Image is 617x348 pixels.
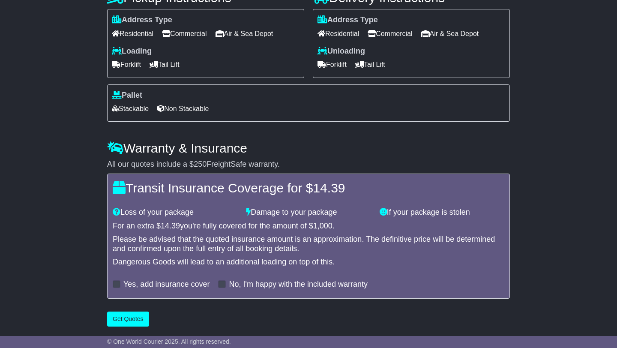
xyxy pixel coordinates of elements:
h4: Transit Insurance Coverage for $ [113,181,504,195]
span: Residential [317,27,359,40]
label: Yes, add insurance cover [123,280,210,289]
label: Unloading [317,47,365,56]
span: Air & Sea Depot [216,27,273,40]
span: Forklift [112,58,141,71]
h4: Warranty & Insurance [107,141,510,155]
div: Please be advised that the quoted insurance amount is an approximation. The definitive price will... [113,235,504,253]
span: 14.39 [161,222,180,230]
span: Commercial [368,27,412,40]
span: 250 [194,160,207,168]
label: Loading [112,47,152,56]
span: Tail Lift [355,58,385,71]
label: Pallet [112,91,142,100]
span: Stackable [112,102,149,115]
div: If your package is stolen [375,208,509,217]
div: For an extra $ you're fully covered for the amount of $ . [113,222,504,231]
div: Dangerous Goods will lead to an additional loading on top of this. [113,258,504,267]
label: Address Type [112,15,172,25]
span: © One World Courier 2025. All rights reserved. [107,338,231,345]
div: Loss of your package [108,208,242,217]
div: All our quotes include a $ FreightSafe warranty. [107,160,510,169]
span: Tail Lift [150,58,180,71]
span: 1,000 [313,222,332,230]
span: Forklift [317,58,347,71]
label: Address Type [317,15,378,25]
span: Residential [112,27,153,40]
span: 14.39 [313,181,345,195]
div: Damage to your package [242,208,375,217]
span: Commercial [162,27,207,40]
span: Air & Sea Depot [421,27,479,40]
span: Non Stackable [157,102,209,115]
label: No, I'm happy with the included warranty [229,280,368,289]
button: Get Quotes [107,312,149,327]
